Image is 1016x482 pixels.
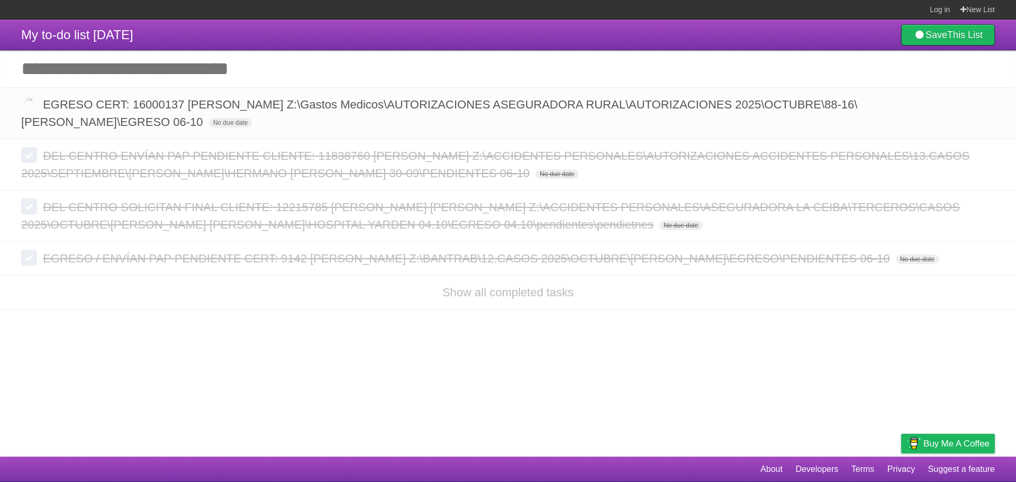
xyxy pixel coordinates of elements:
a: Buy me a coffee [901,434,995,453]
span: DEL CENTRO SOLICITAN FINAL CLIENTE: 12215785 [PERSON_NAME] [PERSON_NAME] Z:\ACCIDENTES PERSONALES... [21,201,960,231]
img: Buy me a coffee [906,434,921,452]
a: Developers [795,459,838,479]
span: My to-do list [DATE] [21,28,133,42]
span: No due date [536,169,578,179]
span: Buy me a coffee [923,434,990,453]
span: EGRESO CERT: 16000137 [PERSON_NAME] Z:\Gastos Medicos\AUTORIZACIONES ASEGURADORA RURAL\AUTORIZACI... [21,98,857,129]
a: Suggest a feature [928,459,995,479]
a: About [760,459,783,479]
span: DEL CENTRO ENVÍAN PAP PENDIENTE CLIENTE: 11838760 [PERSON_NAME] Z:\ACCIDENTES PERSONALES\AUTORIZA... [21,149,969,180]
span: No due date [659,221,702,230]
label: Done [21,198,37,214]
span: No due date [896,254,939,264]
a: SaveThis List [901,24,995,46]
label: Done [21,250,37,266]
label: Done [21,147,37,163]
label: Done [21,96,37,112]
a: Terms [851,459,875,479]
a: Show all completed tasks [442,286,574,299]
a: Privacy [887,459,915,479]
span: EGRESO / ENVÍAN PAP PENDIENTE CERT: 9142 [PERSON_NAME] Z:\BANTRAB\12.CASOS 2025\OCTUBRE\[PERSON_N... [43,252,892,265]
span: No due date [209,118,252,128]
b: This List [947,30,983,40]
